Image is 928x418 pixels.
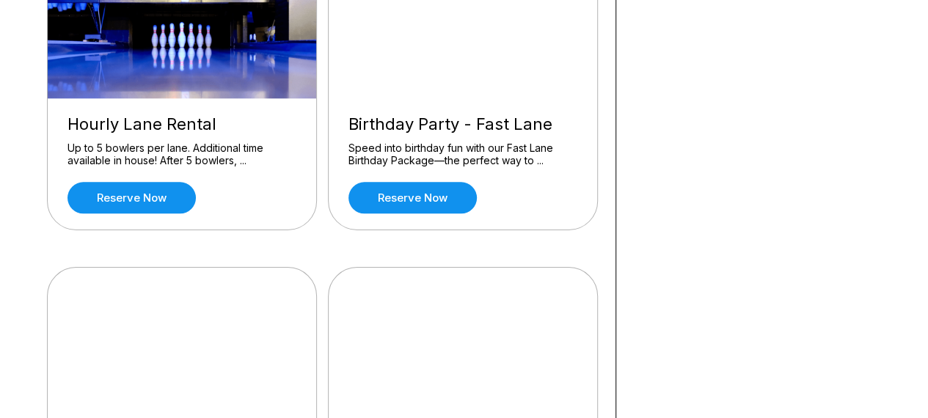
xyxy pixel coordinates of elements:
div: Hourly Lane Rental [67,114,296,134]
a: Reserve now [348,182,477,213]
img: Back-to-School Blues [329,268,599,400]
div: Birthday Party - Fast Lane [348,114,577,134]
img: Flashback Friday [48,268,318,400]
div: Up to 5 bowlers per lane. Additional time available in house! After 5 bowlers, ... [67,142,296,167]
a: Reserve now [67,182,196,213]
div: Speed into birthday fun with our Fast Lane Birthday Package—the perfect way to ... [348,142,577,167]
